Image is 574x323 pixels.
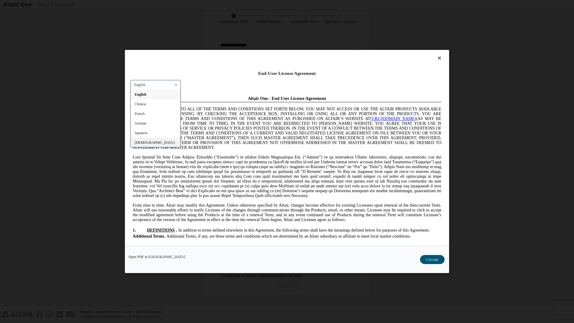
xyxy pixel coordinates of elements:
[48,134,299,139] span: In addition to terms defined elsewhere in this Agreement, the following terms shall have the mean...
[2,140,35,145] span: Additional Terms.
[240,23,286,27] a: [URL][DOMAIN_NAME]
[2,61,311,104] span: Lore Ipsumd Sit Ame Cons Adipisc Elitseddo (“Eiusmodte”) in utlabor Etdolo Magnaaliqua Eni. (“Adm...
[420,255,445,264] button: I Accept
[135,131,148,135] span: Japanese
[128,255,185,259] a: Open PDF in [GEOGRAPHIC_DATA]
[2,109,311,128] span: From time to time, Altair may modify this Agreement. Unless otherwise specified by Altair, change...
[2,13,311,56] span: IF YOU DO NOT AGREE TO ALL OF THE TERMS AND CONDITIONS SET FORTH BELOW, YOU MAY NOT ACCESS OR USE...
[135,121,147,125] span: German
[17,134,45,139] span: DEFINITIONS
[135,140,175,144] span: [DEMOGRAPHIC_DATA]
[36,140,280,145] span: Additional Terms, if any, are those terms and conditions which are determined by an Altair subsid...
[46,134,47,139] span: .
[118,2,196,7] span: Altair One - End User License Agreement
[130,70,444,76] div: End-User License Agreement
[135,112,145,116] span: French
[135,92,147,97] span: English
[2,134,15,139] span: 1.
[135,102,147,106] span: Chinese
[134,83,145,87] div: English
